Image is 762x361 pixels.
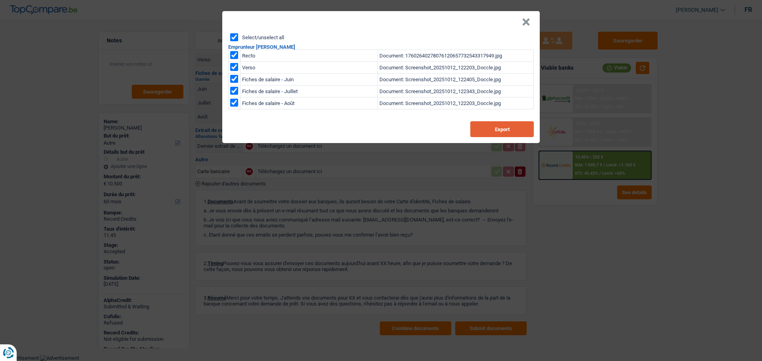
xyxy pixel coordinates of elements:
[378,50,534,62] td: Document: 17602640278076120657732543317949.jpg
[522,18,530,26] button: Close
[241,86,378,97] td: Fiches de salaire - Juillet
[242,35,284,40] label: Select/unselect all
[378,62,534,74] td: Document: Screenshot_20251012_122203_Doccle.jpg
[241,74,378,86] td: Fiches de salaire - Juin
[378,74,534,86] td: Document: Screenshot_20251012_122405_Doccle.jpg
[470,121,534,137] button: Export
[241,50,378,62] td: Recto
[241,97,378,109] td: Fiches de salaire - Août
[228,44,534,50] h2: Emprunteur [PERSON_NAME]
[378,97,534,109] td: Document: Screenshot_20251012_122203_Doccle.jpg
[241,62,378,74] td: Verso
[378,86,534,97] td: Document: Screenshot_20251012_122343_Doccle.jpg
